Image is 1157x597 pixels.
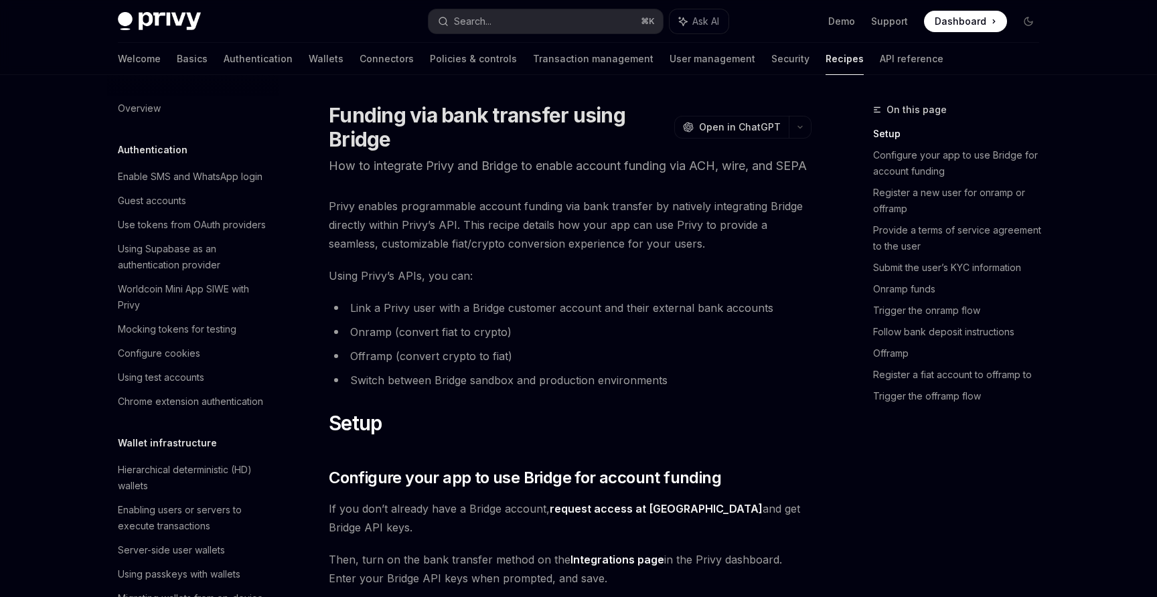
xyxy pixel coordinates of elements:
a: Using Supabase as an authentication provider [107,237,279,277]
div: Using Supabase as an authentication provider [118,241,271,273]
div: Guest accounts [118,193,186,209]
a: Onramp funds [873,278,1050,300]
div: Use tokens from OAuth providers [118,217,266,233]
a: Provide a terms of service agreement to the user [873,220,1050,257]
div: Using test accounts [118,369,204,386]
span: Dashboard [935,15,986,28]
button: Search...⌘K [429,9,663,33]
div: Using passkeys with wallets [118,566,240,582]
a: Dashboard [924,11,1007,32]
div: Hierarchical deterministic (HD) wallets [118,462,271,494]
a: Register a new user for onramp or offramp [873,182,1050,220]
div: Enabling users or servers to execute transactions [118,502,271,534]
a: Using passkeys with wallets [107,562,279,586]
li: Offramp (convert crypto to fiat) [329,347,812,365]
button: Ask AI [670,9,728,33]
a: Trigger the onramp flow [873,300,1050,321]
span: ⌘ K [641,16,655,27]
a: Chrome extension authentication [107,390,279,414]
a: Register a fiat account to offramp to [873,364,1050,386]
a: Trigger the offramp flow [873,386,1050,407]
a: Configure cookies [107,341,279,365]
a: Enabling users or servers to execute transactions [107,498,279,538]
span: If you don’t already have a Bridge account, and get Bridge API keys. [329,499,812,537]
a: request access at [GEOGRAPHIC_DATA] [550,502,763,516]
div: Search... [454,13,491,29]
a: API reference [880,43,943,75]
a: Authentication [224,43,293,75]
div: Worldcoin Mini App SIWE with Privy [118,281,271,313]
a: Wallets [309,43,343,75]
a: Using test accounts [107,365,279,390]
a: Enable SMS and WhatsApp login [107,165,279,189]
button: Toggle dark mode [1018,11,1039,32]
span: Privy enables programmable account funding via bank transfer by natively integrating Bridge direc... [329,197,812,253]
a: Transaction management [533,43,653,75]
a: Setup [873,123,1050,145]
button: Open in ChatGPT [674,116,789,139]
a: Submit the user’s KYC information [873,257,1050,278]
span: Ask AI [692,15,719,28]
a: Welcome [118,43,161,75]
span: Open in ChatGPT [699,120,781,134]
p: How to integrate Privy and Bridge to enable account funding via ACH, wire, and SEPA [329,157,812,175]
h5: Authentication [118,142,187,158]
a: Hierarchical deterministic (HD) wallets [107,458,279,498]
a: Offramp [873,343,1050,364]
span: Then, turn on the bank transfer method on the in the Privy dashboard. Enter your Bridge API keys ... [329,550,812,588]
div: Server-side user wallets [118,542,225,558]
a: Follow bank deposit instructions [873,321,1050,343]
span: Setup [329,411,382,435]
a: Worldcoin Mini App SIWE with Privy [107,277,279,317]
div: Overview [118,100,161,116]
a: Connectors [360,43,414,75]
div: Mocking tokens for testing [118,321,236,337]
span: Using Privy’s APIs, you can: [329,266,812,285]
div: Chrome extension authentication [118,394,263,410]
a: Overview [107,96,279,120]
a: Integrations page [570,553,664,567]
a: Support [871,15,908,28]
span: On this page [886,102,947,118]
li: Link a Privy user with a Bridge customer account and their external bank accounts [329,298,812,317]
div: Enable SMS and WhatsApp login [118,169,262,185]
a: Guest accounts [107,189,279,213]
img: dark logo [118,12,201,31]
a: Configure your app to use Bridge for account funding [873,145,1050,182]
div: Configure cookies [118,345,200,361]
a: Demo [828,15,855,28]
a: User management [670,43,755,75]
a: Mocking tokens for testing [107,317,279,341]
h5: Wallet infrastructure [118,435,217,451]
li: Switch between Bridge sandbox and production environments [329,371,812,390]
span: Configure your app to use Bridge for account funding [329,467,721,489]
h1: Funding via bank transfer using Bridge [329,103,669,151]
a: Policies & controls [430,43,517,75]
a: Basics [177,43,208,75]
a: Security [771,43,809,75]
li: Onramp (convert fiat to crypto) [329,323,812,341]
a: Use tokens from OAuth providers [107,213,279,237]
a: Server-side user wallets [107,538,279,562]
a: Recipes [826,43,864,75]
